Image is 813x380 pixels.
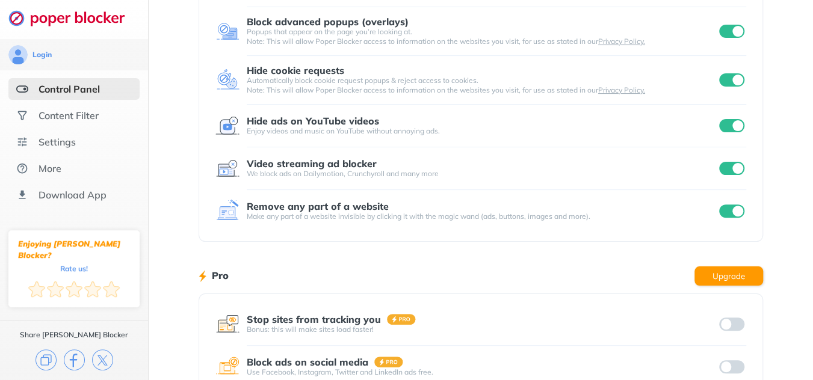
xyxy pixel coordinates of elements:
img: feature icon [215,355,240,379]
img: copy.svg [36,349,57,370]
div: Hide cookie requests [247,65,344,76]
div: Rate us! [60,266,88,271]
div: Automatically block cookie request popups & reject access to cookies. Note: This will allow Poper... [247,76,717,95]
div: Make any part of a website invisible by clicking it with the magic wand (ads, buttons, images and... [247,212,717,221]
img: feature icon [215,19,240,43]
a: Privacy Policy. [598,85,645,94]
button: Upgrade [694,266,763,286]
div: Download App [39,189,107,201]
div: Hide ads on YouTube videos [247,115,379,126]
img: facebook.svg [64,349,85,370]
img: pro-badge.svg [374,357,403,367]
img: pro-badge.svg [387,314,416,325]
img: settings.svg [16,136,28,148]
img: download-app.svg [16,189,28,201]
img: feature icon [215,114,240,138]
div: Content Filter [39,109,99,121]
img: feature icon [215,68,240,92]
img: feature icon [215,312,240,336]
img: feature icon [215,199,240,223]
div: Login [32,50,52,60]
img: logo-webpage.svg [8,10,138,26]
img: features-selected.svg [16,83,28,95]
div: Bonus: this will make sites load faster! [247,325,717,334]
div: Control Panel [39,83,100,95]
img: feature icon [215,156,240,180]
img: x.svg [92,349,113,370]
div: Popups that appear on the page you’re looking at. Note: This will allow Poper Blocker access to i... [247,27,717,46]
a: Privacy Policy. [598,37,645,46]
div: Remove any part of a website [247,201,389,212]
img: lighting bolt [199,269,206,283]
div: More [39,162,61,174]
div: Stop sites from tracking you [247,314,381,325]
div: Use Facebook, Instagram, Twitter and LinkedIn ads free. [247,367,717,377]
div: Block ads on social media [247,357,368,367]
div: Settings [39,136,76,148]
img: social.svg [16,109,28,121]
div: We block ads on Dailymotion, Crunchyroll and many more [247,169,717,179]
h1: Pro [212,268,229,283]
div: Enjoying [PERSON_NAME] Blocker? [18,238,130,261]
img: about.svg [16,162,28,174]
div: Share [PERSON_NAME] Blocker [20,330,128,340]
div: Enjoy videos and music on YouTube without annoying ads. [247,126,717,136]
img: avatar.svg [8,45,28,64]
div: Block advanced popups (overlays) [247,16,409,27]
div: Video streaming ad blocker [247,158,377,169]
